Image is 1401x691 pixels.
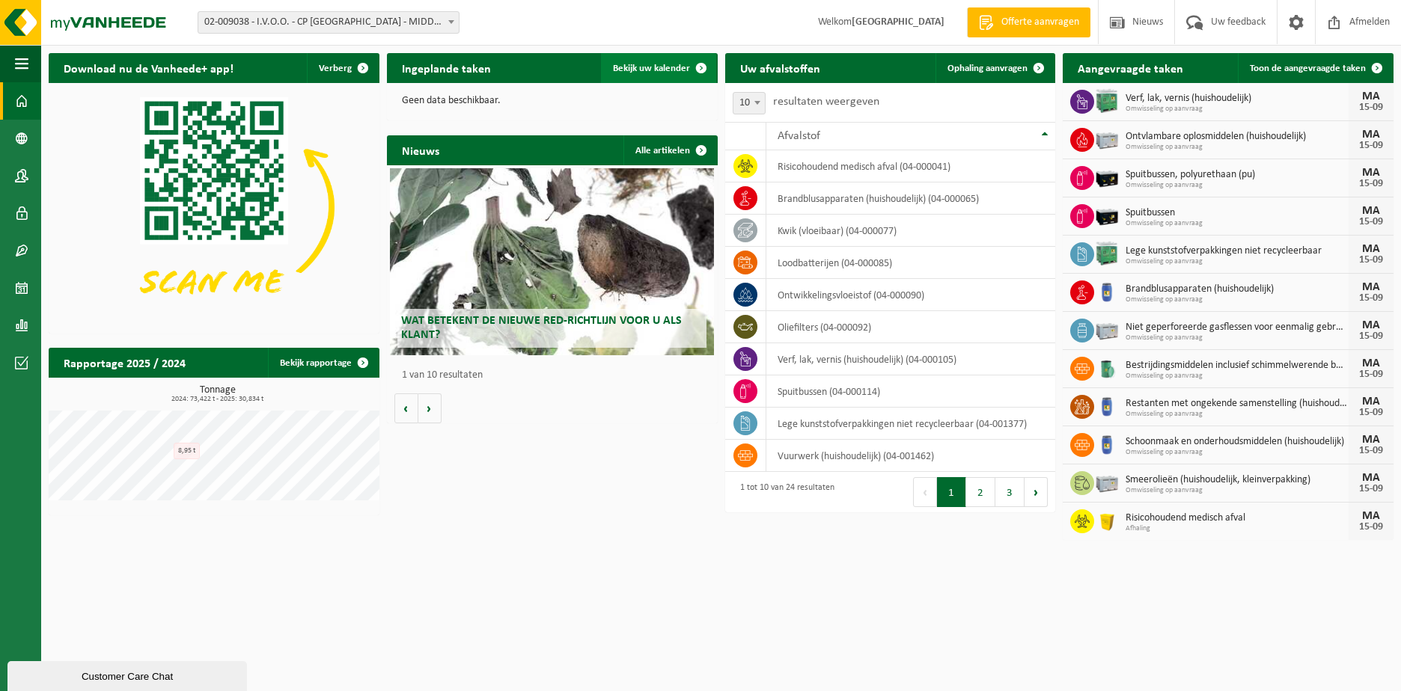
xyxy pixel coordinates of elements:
button: Volgende [418,393,442,423]
span: Spuitbussen, polyurethaan (pu) [1126,169,1349,181]
div: 15-09 [1356,255,1386,265]
td: spuitbussen (04-000114) [766,375,1055,408]
span: Afvalstof [778,130,820,142]
span: Omwisseling op aanvraag [1126,448,1349,457]
span: Ontvlambare oplosmiddelen (huishoudelijk) [1126,131,1349,143]
span: Omwisseling op aanvraag [1126,181,1349,190]
td: oliefilters (04-000092) [766,311,1055,343]
span: 10 [733,92,766,114]
button: Verberg [307,53,378,83]
span: 2024: 73,422 t - 2025: 30,834 t [56,396,379,403]
img: PB-LB-0680-HPE-GY-11 [1094,126,1120,151]
strong: [GEOGRAPHIC_DATA] [852,16,944,28]
img: PB-OT-0200-MET-00-02 [1094,354,1120,380]
button: Next [1025,477,1048,507]
button: 3 [995,477,1025,507]
img: PB-LB-0680-HPE-GY-11 [1094,316,1120,342]
span: Verberg [319,64,352,73]
img: LP-SB-00050-HPE-22 [1094,507,1120,532]
button: Vorige [394,393,418,423]
td: kwik (vloeibaar) (04-000077) [766,215,1055,247]
h2: Rapportage 2025 / 2024 [49,348,201,377]
button: 2 [966,477,995,507]
p: Geen data beschikbaar. [402,96,703,106]
td: ontwikkelingsvloeistof (04-000090) [766,279,1055,311]
img: PB-OT-0120-HPE-00-02 [1094,278,1120,304]
div: MA [1356,243,1386,255]
a: Wat betekent de nieuwe RED-richtlijn voor u als klant? [390,168,714,355]
div: 15-09 [1356,484,1386,494]
span: Bekijk uw kalender [613,64,690,73]
span: Wat betekent de nieuwe RED-richtlijn voor u als klant? [401,315,682,341]
div: 15-09 [1356,369,1386,380]
span: Spuitbussen [1126,207,1349,219]
div: MA [1356,281,1386,293]
span: Smeerolieën (huishoudelijk, kleinverpakking) [1126,474,1349,486]
td: risicohoudend medisch afval (04-000041) [766,150,1055,182]
td: brandblusapparaten (huishoudelijk) (04-000065) [766,182,1055,215]
div: MA [1356,129,1386,141]
a: Alle artikelen [623,135,716,165]
td: verf, lak, vernis (huishoudelijk) (04-000105) [766,343,1055,375]
div: 15-09 [1356,179,1386,189]
div: 15-09 [1356,446,1386,456]
div: MA [1356,167,1386,179]
img: PB-LB-0680-HPE-BK-11 [1094,202,1120,227]
iframe: chat widget [7,658,250,691]
span: Verf, lak, vernis (huishoudelijk) [1126,93,1349,105]
span: Offerte aanvragen [998,15,1083,30]
img: PB-OT-0120-HPE-00-02 [1094,431,1120,456]
div: 15-09 [1356,522,1386,532]
span: Toon de aangevraagde taken [1250,64,1366,73]
img: PB-HB-1400-HPE-GN-11 [1094,87,1120,114]
div: MA [1356,434,1386,446]
div: 15-09 [1356,102,1386,113]
span: Omwisseling op aanvraag [1126,486,1349,495]
a: Offerte aanvragen [967,7,1090,37]
td: Lege kunststofverpakkingen niet recycleerbaar (04-001377) [766,408,1055,440]
img: PB-LB-0680-HPE-BK-11 [1094,164,1120,189]
div: 1 tot 10 van 24 resultaten [733,476,834,509]
span: Omwisseling op aanvraag [1126,334,1349,343]
div: 15-09 [1356,408,1386,418]
span: Omwisseling op aanvraag [1126,143,1349,152]
label: resultaten weergeven [773,96,879,108]
h3: Tonnage [56,385,379,403]
span: Omwisseling op aanvraag [1126,257,1349,266]
div: 8,95 t [174,443,200,459]
img: PB-HB-1400-HPE-GN-11 [1094,239,1120,267]
a: Bekijk rapportage [268,348,378,378]
div: 15-09 [1356,331,1386,342]
span: Schoonmaak en onderhoudsmiddelen (huishoudelijk) [1126,436,1349,448]
span: 02-009038 - I.V.O.O. - CP MIDDELKERKE - MIDDELKERKE [198,11,460,34]
span: Risicohoudend medisch afval [1126,512,1349,524]
span: 02-009038 - I.V.O.O. - CP MIDDELKERKE - MIDDELKERKE [198,12,459,33]
span: Afhaling [1126,524,1349,533]
div: MA [1356,396,1386,408]
td: loodbatterijen (04-000085) [766,247,1055,279]
button: 1 [937,477,966,507]
button: Previous [913,477,937,507]
span: Omwisseling op aanvraag [1126,410,1349,419]
span: 10 [733,93,765,114]
span: Bestrijdingsmiddelen inclusief schimmelwerende beschermingsmiddelen (huishoudeli... [1126,360,1349,372]
h2: Uw afvalstoffen [725,53,835,82]
img: PB-OT-0120-HPE-00-02 [1094,393,1120,418]
a: Ophaling aanvragen [935,53,1054,83]
div: MA [1356,205,1386,217]
span: Ophaling aanvragen [947,64,1028,73]
h2: Nieuws [387,135,454,165]
img: PB-LB-0680-HPE-GY-11 [1094,469,1120,494]
div: MA [1356,510,1386,522]
h2: Aangevraagde taken [1063,53,1198,82]
span: Niet geperforeerde gasflessen voor eenmalig gebruik (huishoudelijk) [1126,322,1349,334]
span: Omwisseling op aanvraag [1126,295,1349,304]
div: MA [1356,319,1386,331]
div: MA [1356,357,1386,369]
div: 15-09 [1356,293,1386,304]
h2: Ingeplande taken [387,53,506,82]
h2: Download nu de Vanheede+ app! [49,53,248,82]
img: Download de VHEPlus App [49,83,379,331]
span: Lege kunststofverpakkingen niet recycleerbaar [1126,245,1349,257]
